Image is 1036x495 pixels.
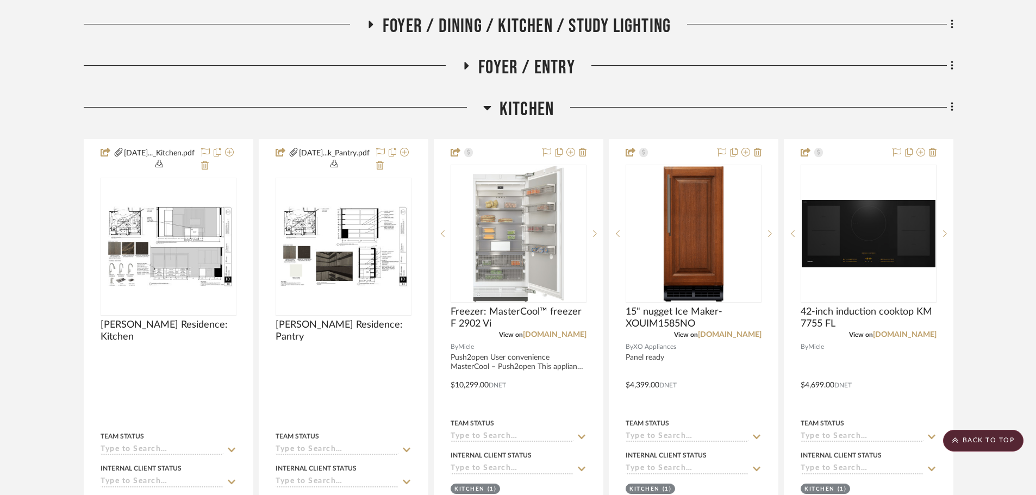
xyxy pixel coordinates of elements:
button: [DATE]..._Kitchen.pdf [124,146,195,172]
span: By [451,342,458,352]
div: Internal Client Status [801,450,882,460]
span: 15" nugget Ice Maker- XOUIM1585NO [626,306,762,330]
input: Type to Search… [451,432,573,442]
div: Internal Client Status [626,450,707,460]
input: Type to Search… [451,464,573,474]
div: Kitchen [454,485,485,493]
span: Foyer / Dining / Kitchen / Study Lighting [383,15,671,38]
span: View on [674,331,698,338]
span: Miele [458,342,474,352]
div: Internal Client Status [451,450,532,460]
div: (1) [488,485,497,493]
span: Freezer: MasterCool™ freezer F 2902 Vi [451,306,586,330]
input: Type to Search… [801,432,923,442]
input: Type to Search… [101,477,223,487]
img: Linck Residence: Pantry [277,203,410,290]
div: Kitchen [804,485,835,493]
span: Foyer / Entry [478,56,575,79]
img: 42-inch induction cooktop KM 7755 FL [802,200,935,267]
span: XO Appliances [633,342,676,352]
input: Type to Search… [626,464,748,474]
div: (1) [663,485,672,493]
input: Type to Search… [276,445,398,455]
a: [DOMAIN_NAME] [523,331,586,339]
img: 15" nugget Ice Maker- XOUIM1585NO [663,166,723,302]
div: Team Status [451,418,494,428]
input: Type to Search… [276,477,398,487]
input: Type to Search… [626,432,748,442]
div: Team Status [276,431,319,441]
span: View on [499,331,523,338]
div: Internal Client Status [101,463,182,473]
div: Team Status [801,418,844,428]
img: Linck Residence: Kitchen [102,203,235,290]
span: By [801,342,808,352]
scroll-to-top-button: BACK TO TOP [943,430,1023,452]
div: 0 [451,165,586,302]
span: Miele [808,342,824,352]
div: Team Status [101,431,144,441]
span: View on [849,331,873,338]
a: [DOMAIN_NAME] [698,331,762,339]
input: Type to Search… [801,464,923,474]
span: [PERSON_NAME] Residence: Pantry [276,319,411,343]
span: [PERSON_NAME] Residence: Kitchen [101,319,236,343]
a: [DOMAIN_NAME] [873,331,937,339]
input: Type to Search… [101,445,223,455]
div: (1) [838,485,847,493]
img: Freezer: MasterCool™ freezer F 2902 Vi [473,166,565,302]
span: Kitchen [500,98,554,121]
div: Kitchen [629,485,660,493]
div: Internal Client Status [276,463,357,473]
span: 42-inch induction cooktop KM 7755 FL [801,306,937,330]
button: [DATE]...k_Pantry.pdf [299,146,370,172]
div: Team Status [626,418,669,428]
span: By [626,342,633,352]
